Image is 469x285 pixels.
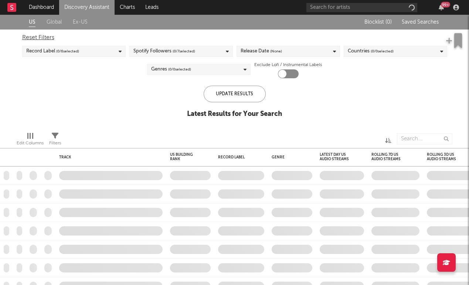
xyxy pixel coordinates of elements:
[439,4,444,10] button: 99+
[254,61,322,69] label: Exclude Lofi / Instrumental Labels
[26,47,79,56] div: Record Label
[29,18,35,27] a: US
[49,130,61,151] div: Filters
[151,65,191,74] div: Genres
[49,139,61,148] div: Filters
[173,47,195,56] span: ( 0 / 7 selected)
[402,20,440,25] span: Saved Searches
[371,152,408,161] div: Rolling 7D US Audio Streams
[397,133,452,144] input: Search...
[385,20,392,25] span: ( 0 )
[187,110,282,119] div: Latest Results for Your Search
[17,130,44,151] div: Edit Columns
[73,18,88,27] a: Ex-US
[17,139,44,148] div: Edit Columns
[270,47,282,56] span: (None)
[400,19,440,25] button: Saved Searches
[22,33,447,42] div: Reset Filters
[364,20,392,25] span: Blocklist
[59,155,159,159] div: Track
[427,152,464,161] div: Rolling 3D US Audio Streams
[170,152,200,161] div: US Building Rank
[204,86,266,102] div: Update Results
[218,155,253,159] div: Record Label
[56,47,79,56] span: ( 0 / 6 selected)
[168,65,191,74] span: ( 0 / 0 selected)
[272,155,309,159] div: Genre
[47,18,62,27] a: Global
[133,47,195,56] div: Spotify Followers
[371,47,394,56] span: ( 0 / 0 selected)
[320,152,353,161] div: Latest Day US Audio Streams
[306,3,417,12] input: Search for artists
[348,47,394,56] div: Countries
[241,47,282,56] div: Release Date
[441,2,450,7] div: 99 +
